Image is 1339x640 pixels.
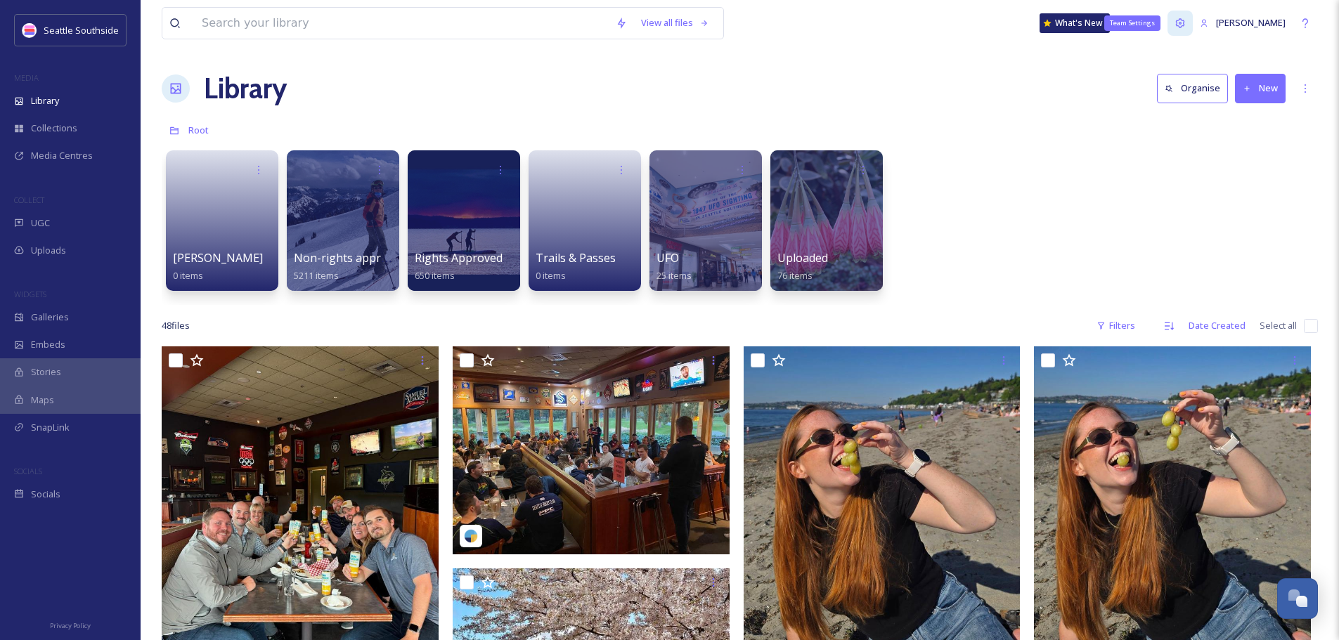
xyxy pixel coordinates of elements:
[464,529,478,543] img: snapsea-logo.png
[1277,578,1318,619] button: Open Chat
[294,269,339,282] span: 5211 items
[1193,9,1293,37] a: [PERSON_NAME]
[195,8,609,39] input: Search your library
[656,252,692,282] a: UFO25 items
[31,311,69,324] span: Galleries
[173,269,203,282] span: 0 items
[31,149,93,162] span: Media Centres
[1157,74,1228,103] button: Organise
[162,319,190,332] span: 48 file s
[31,488,60,501] span: Socials
[31,338,65,351] span: Embeds
[1182,312,1253,339] div: Date Created
[536,269,566,282] span: 0 items
[188,124,209,136] span: Root
[44,24,119,37] span: Seattle Southside
[31,216,50,230] span: UGC
[31,94,59,107] span: Library
[536,250,616,266] span: Trails & Passes
[1040,13,1110,33] a: What's New
[1089,312,1142,339] div: Filters
[31,122,77,135] span: Collections
[777,252,828,282] a: Uploaded76 items
[415,269,455,282] span: 650 items
[22,23,37,37] img: uRWeGss8_400x400.jpg
[14,466,42,476] span: SOCIALS
[1157,74,1235,103] a: Organise
[1216,16,1286,29] span: [PERSON_NAME]
[31,365,61,379] span: Stories
[634,9,716,37] a: View all files
[656,269,692,282] span: 25 items
[1104,15,1160,31] div: Team Settings
[1167,11,1193,36] a: Team Settings
[1260,319,1297,332] span: Select all
[173,250,263,266] span: [PERSON_NAME]
[204,67,287,110] a: Library
[50,616,91,633] a: Privacy Policy
[777,269,813,282] span: 76 items
[1235,74,1286,103] button: New
[656,250,679,266] span: UFO
[188,122,209,138] a: Root
[536,252,616,282] a: Trails & Passes0 items
[31,393,54,407] span: Maps
[31,244,66,257] span: Uploads
[415,252,503,282] a: Rights Approved650 items
[453,346,730,554] img: billybaroosrestaurant-17940080099480510.jpeg
[14,195,44,205] span: COLLECT
[173,252,263,282] a: [PERSON_NAME]0 items
[31,421,70,434] span: SnapLink
[14,289,46,299] span: WIDGETS
[14,72,39,83] span: MEDIA
[294,252,406,282] a: Non-rights approved5211 items
[294,250,406,266] span: Non-rights approved
[50,621,91,630] span: Privacy Policy
[777,250,828,266] span: Uploaded
[415,250,503,266] span: Rights Approved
